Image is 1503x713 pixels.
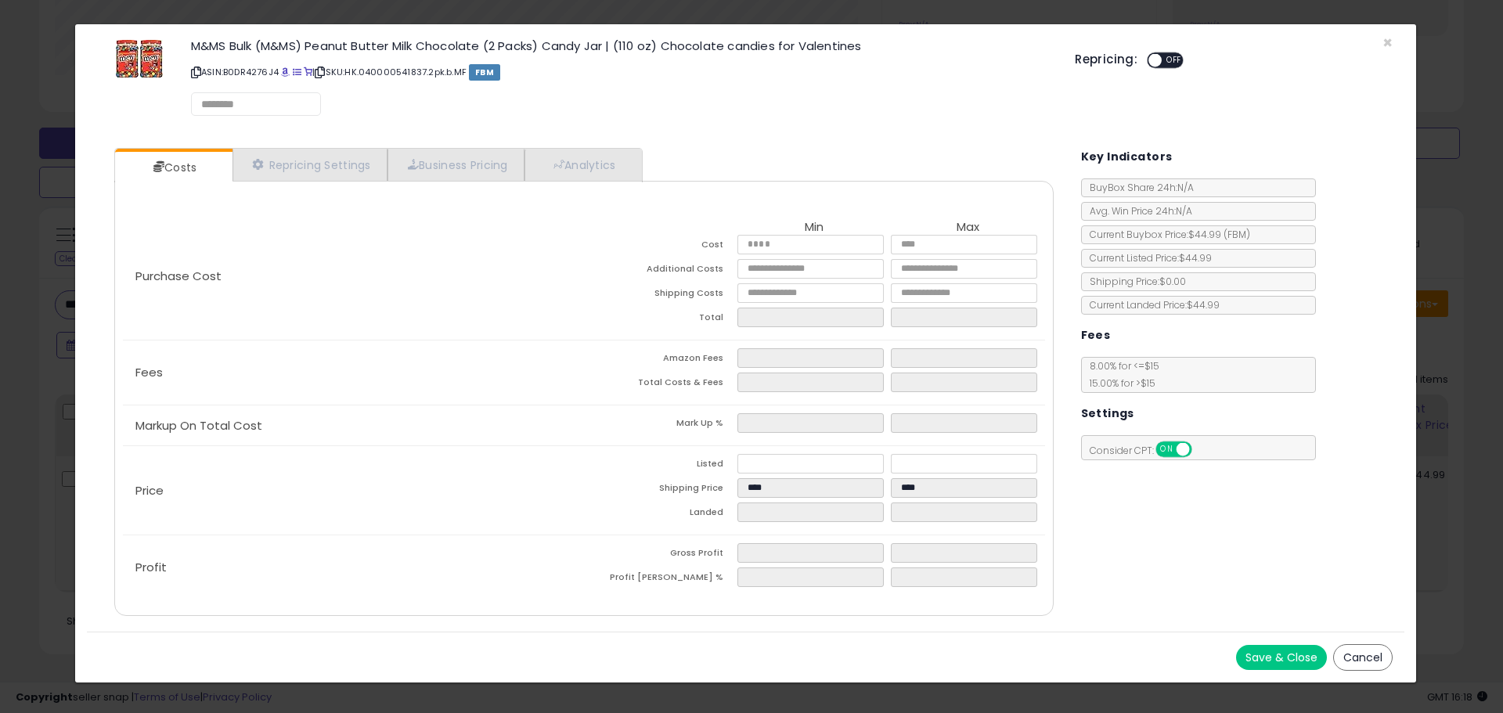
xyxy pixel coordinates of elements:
h5: Fees [1081,326,1111,345]
a: Your listing only [304,66,312,78]
span: BuyBox Share 24h: N/A [1082,181,1194,194]
td: Mark Up % [584,413,737,438]
a: Business Pricing [387,149,524,181]
p: ASIN: B0DR4276J4 | SKU: HK.040000541837.2pk.b.MF [191,59,1051,85]
td: Additional Costs [584,259,737,283]
span: 8.00 % for <= $15 [1082,359,1159,390]
p: Purchase Cost [123,270,584,283]
button: Cancel [1333,644,1393,671]
span: Current Landed Price: $44.99 [1082,298,1220,311]
h5: Settings [1081,404,1134,423]
span: ON [1157,443,1177,456]
span: Current Listed Price: $44.99 [1082,251,1212,265]
td: Listed [584,454,737,478]
span: ( FBM ) [1224,228,1250,241]
th: Min [737,221,891,235]
td: Cost [584,235,737,259]
h3: M&MS Bulk (M&MS) Peanut Butter Milk Chocolate (2 Packs) Candy Jar | (110 oz) Chocolate candies fo... [191,40,1051,52]
th: Max [891,221,1044,235]
span: $44.99 [1188,228,1250,241]
td: Gross Profit [584,543,737,567]
td: Total Costs & Fees [584,373,737,397]
td: Shipping Costs [584,283,737,308]
td: Amazon Fees [584,348,737,373]
p: Fees [123,366,584,379]
h5: Repricing: [1075,53,1137,66]
span: Consider CPT: [1082,444,1213,457]
a: All offer listings [293,66,301,78]
a: Costs [115,152,231,183]
img: 51-ZsgZJsvL._SL60_.jpg [116,40,163,77]
td: Profit [PERSON_NAME] % [584,567,737,592]
span: Current Buybox Price: [1082,228,1250,241]
h5: Key Indicators [1081,147,1173,167]
p: Price [123,484,584,497]
td: Landed [584,502,737,527]
span: 15.00 % for > $15 [1082,376,1155,390]
p: Markup On Total Cost [123,420,584,432]
button: Save & Close [1236,645,1327,670]
span: OFF [1189,443,1214,456]
span: × [1382,31,1393,54]
td: Total [584,308,737,332]
span: Avg. Win Price 24h: N/A [1082,204,1192,218]
span: OFF [1162,54,1187,67]
p: Profit [123,561,584,574]
td: Shipping Price [584,478,737,502]
span: FBM [469,64,500,81]
a: Analytics [524,149,640,181]
a: BuyBox page [281,66,290,78]
a: Repricing Settings [232,149,387,181]
span: Shipping Price: $0.00 [1082,275,1186,288]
